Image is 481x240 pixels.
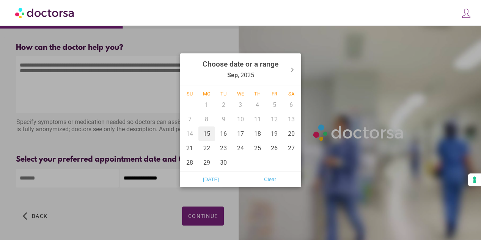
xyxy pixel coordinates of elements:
[181,141,198,155] div: 21
[249,97,266,112] div: 4
[266,126,283,141] div: 19
[283,97,300,112] div: 6
[266,141,283,155] div: 26
[461,8,472,19] img: icons8-customer-100.png
[232,91,249,96] div: We
[232,141,249,155] div: 24
[181,173,240,185] button: [DATE]
[203,59,278,68] strong: Choose date or a range
[203,55,278,84] div: , 2025
[198,97,215,112] div: 1
[249,141,266,155] div: 25
[283,91,300,96] div: Sa
[181,91,198,96] div: Su
[198,126,215,141] div: 15
[181,155,198,170] div: 28
[232,97,249,112] div: 3
[468,173,481,186] button: Your consent preferences for tracking technologies
[249,112,266,126] div: 11
[240,173,300,185] button: Clear
[243,173,297,185] span: Clear
[249,126,266,141] div: 18
[215,91,232,96] div: Tu
[283,126,300,141] div: 20
[198,91,215,96] div: Mo
[215,141,232,155] div: 23
[232,126,249,141] div: 17
[15,4,75,21] img: Doctorsa.com
[198,112,215,126] div: 8
[198,141,215,155] div: 22
[283,112,300,126] div: 13
[198,155,215,170] div: 29
[266,97,283,112] div: 5
[232,112,249,126] div: 10
[181,126,198,141] div: 14
[215,97,232,112] div: 2
[227,71,238,78] strong: Sep
[249,91,266,96] div: Th
[215,155,232,170] div: 30
[215,112,232,126] div: 9
[266,112,283,126] div: 12
[181,112,198,126] div: 7
[266,91,283,96] div: Fr
[283,141,300,155] div: 27
[184,173,238,185] span: [DATE]
[215,126,232,141] div: 16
